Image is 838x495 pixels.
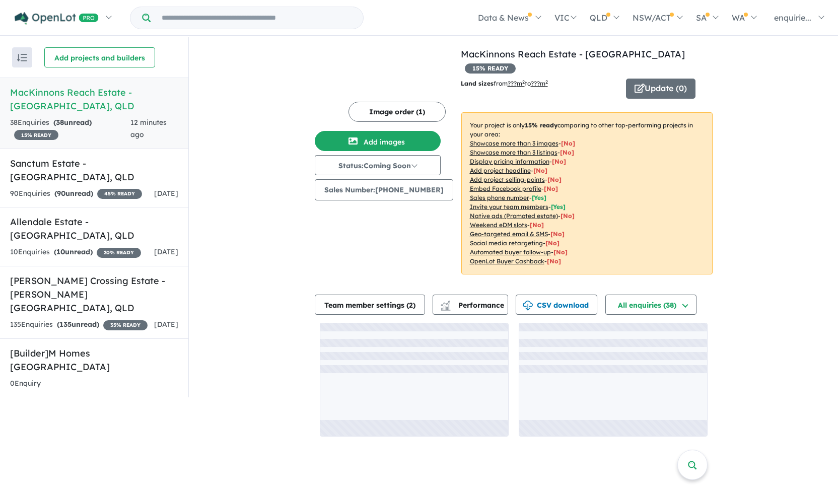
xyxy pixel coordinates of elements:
[465,63,516,74] span: 15 % READY
[470,176,545,183] u: Add project selling-points
[553,248,568,256] span: [No]
[17,54,27,61] img: sort.svg
[545,239,560,247] span: [No]
[14,130,58,140] span: 15 % READY
[531,80,548,87] u: ???m
[774,13,811,23] span: enquirie...
[516,295,597,315] button: CSV download
[97,189,142,199] span: 45 % READY
[530,221,544,229] span: [No]
[461,80,494,87] b: Land sizes
[56,247,65,256] span: 10
[130,118,167,139] span: 12 minutes ago
[433,295,508,315] button: Performance
[626,79,695,99] button: Update (0)
[10,378,41,390] div: 0 Enquir y
[103,320,148,330] span: 35 % READY
[470,239,543,247] u: Social media retargeting
[470,212,558,220] u: Native ads (Promoted estate)
[533,167,547,174] span: [ No ]
[470,203,548,210] u: Invite your team members
[10,86,178,113] h5: MacKinnons Reach Estate - [GEOGRAPHIC_DATA] , QLD
[525,121,557,129] b: 15 % ready
[10,188,142,200] div: 90 Enquir ies
[154,189,178,198] span: [DATE]
[315,155,441,175] button: Status:Coming Soon
[461,112,713,274] p: Your project is only comparing to other top-performing projects in your area: - - - - - - - - - -...
[315,179,453,200] button: Sales Number:[PHONE_NUMBER]
[544,185,558,192] span: [ No ]
[53,118,92,127] strong: ( unread)
[153,7,361,29] input: Try estate name, suburb, builder or developer
[315,131,441,151] button: Add images
[315,295,425,315] button: Team member settings (2)
[561,139,575,147] span: [ No ]
[470,248,551,256] u: Automated buyer follow-up
[470,167,531,174] u: Add project headline
[470,230,548,238] u: Geo-targeted email & SMS
[154,320,178,329] span: [DATE]
[409,301,413,310] span: 2
[97,248,141,258] span: 20 % READY
[551,203,566,210] span: [ Yes ]
[525,80,548,87] span: to
[10,346,178,374] h5: [Builder] M Homes [GEOGRAPHIC_DATA]
[561,212,575,220] span: [No]
[44,47,155,67] button: Add projects and builders
[10,319,148,331] div: 135 Enquir ies
[552,158,566,165] span: [ No ]
[154,247,178,256] span: [DATE]
[470,158,549,165] u: Display pricing information
[550,230,565,238] span: [No]
[441,301,450,306] img: line-chart.svg
[461,79,618,89] p: from
[56,118,64,127] span: 38
[470,194,529,201] u: Sales phone number
[470,185,541,192] u: Embed Facebook profile
[59,320,72,329] span: 135
[532,194,546,201] span: [ Yes ]
[547,176,562,183] span: [ No ]
[470,149,557,156] u: Showcase more than 3 listings
[54,189,93,198] strong: ( unread)
[470,221,527,229] u: Weekend eDM slots
[348,102,446,122] button: Image order (1)
[605,295,696,315] button: All enquiries (38)
[10,215,178,242] h5: Allendale Estate - [GEOGRAPHIC_DATA] , QLD
[560,149,574,156] span: [ No ]
[441,304,451,310] img: bar-chart.svg
[10,117,130,141] div: 38 Enquir ies
[522,79,525,85] sup: 2
[10,274,178,315] h5: [PERSON_NAME] Crossing Estate - [PERSON_NAME][GEOGRAPHIC_DATA] , QLD
[470,257,544,265] u: OpenLot Buyer Cashback
[54,247,93,256] strong: ( unread)
[10,246,141,258] div: 10 Enquir ies
[545,79,548,85] sup: 2
[523,301,533,311] img: download icon
[461,48,685,60] a: MacKinnons Reach Estate - [GEOGRAPHIC_DATA]
[57,189,65,198] span: 90
[508,80,525,87] u: ??? m
[10,157,178,184] h5: Sanctum Estate - [GEOGRAPHIC_DATA] , QLD
[442,301,504,310] span: Performance
[57,320,99,329] strong: ( unread)
[15,12,99,25] img: Openlot PRO Logo White
[470,139,558,147] u: Showcase more than 3 images
[547,257,561,265] span: [No]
